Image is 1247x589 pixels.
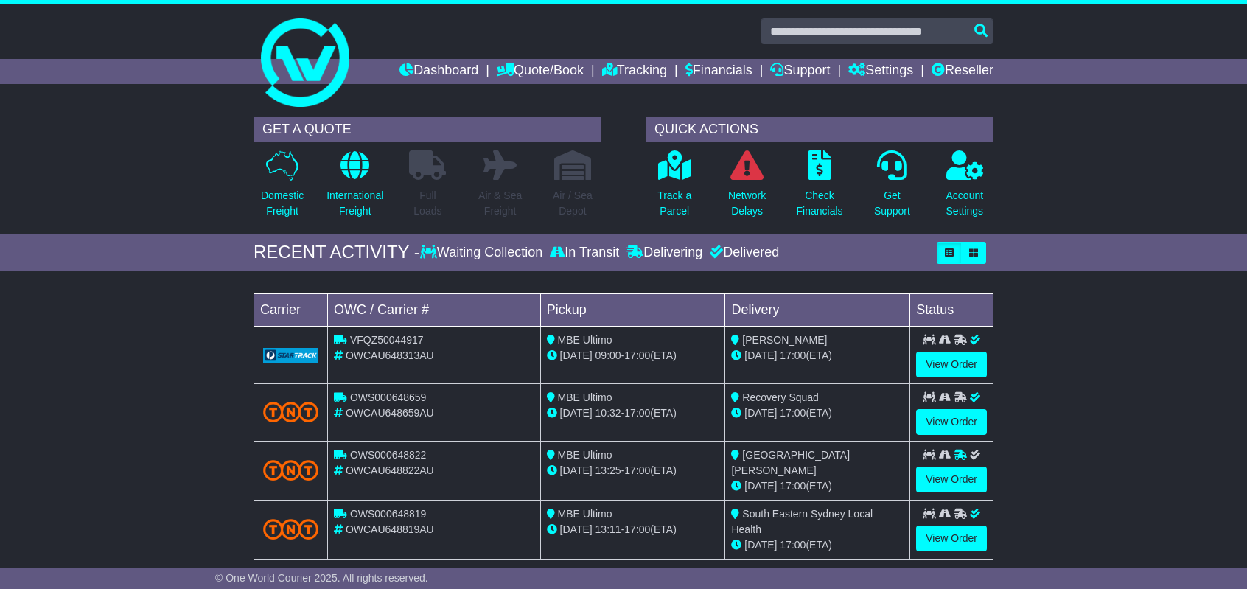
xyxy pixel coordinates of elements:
[350,508,427,520] span: OWS000648819
[742,391,819,403] span: Recovery Squad
[560,349,593,361] span: [DATE]
[254,293,328,326] td: Carrier
[547,522,719,537] div: - (ETA)
[731,537,904,553] div: (ETA)
[916,467,987,492] a: View Order
[916,409,987,435] a: View Order
[916,526,987,551] a: View Order
[744,349,777,361] span: [DATE]
[725,293,910,326] td: Delivery
[727,150,766,227] a: NetworkDelays
[780,480,806,492] span: 17:00
[731,348,904,363] div: (ETA)
[916,352,987,377] a: View Order
[254,117,601,142] div: GET A QUOTE
[346,407,434,419] span: OWCAU648659AU
[558,449,612,461] span: MBE Ultimo
[263,402,318,422] img: TNT_Domestic.png
[946,188,984,219] p: Account Settings
[260,150,304,227] a: DomesticFreight
[780,539,806,551] span: 17:00
[346,523,434,535] span: OWCAU648819AU
[263,519,318,539] img: TNT_Domestic.png
[350,334,424,346] span: VFQZ50044917
[657,150,692,227] a: Track aParcel
[215,572,428,584] span: © One World Courier 2025. All rights reserved.
[744,480,777,492] span: [DATE]
[624,464,650,476] span: 17:00
[560,407,593,419] span: [DATE]
[399,59,478,84] a: Dashboard
[624,349,650,361] span: 17:00
[595,464,621,476] span: 13:25
[796,150,844,227] a: CheckFinancials
[731,405,904,421] div: (ETA)
[350,391,427,403] span: OWS000648659
[780,349,806,361] span: 17:00
[595,349,621,361] span: 09:00
[326,150,384,227] a: InternationalFreight
[742,334,827,346] span: [PERSON_NAME]
[932,59,993,84] a: Reseller
[547,463,719,478] div: - (ETA)
[553,188,593,219] p: Air / Sea Depot
[547,405,719,421] div: - (ETA)
[263,348,318,363] img: GetCarrierServiceLogo
[602,59,667,84] a: Tracking
[558,334,612,346] span: MBE Ultimo
[595,407,621,419] span: 10:32
[560,464,593,476] span: [DATE]
[558,508,612,520] span: MBE Ultimo
[350,449,427,461] span: OWS000648822
[547,348,719,363] div: - (ETA)
[706,245,779,261] div: Delivered
[731,449,850,476] span: [GEOGRAPHIC_DATA][PERSON_NAME]
[409,188,446,219] p: Full Loads
[261,188,304,219] p: Domestic Freight
[873,150,911,227] a: GetSupport
[728,188,766,219] p: Network Delays
[624,523,650,535] span: 17:00
[780,407,806,419] span: 17:00
[478,188,522,219] p: Air & Sea Freight
[420,245,546,261] div: Waiting Collection
[623,245,706,261] div: Delivering
[646,117,993,142] div: QUICK ACTIONS
[540,293,725,326] td: Pickup
[624,407,650,419] span: 17:00
[770,59,830,84] a: Support
[254,242,420,263] div: RECENT ACTIVITY -
[546,245,623,261] div: In Transit
[797,188,843,219] p: Check Financials
[685,59,752,84] a: Financials
[731,508,873,535] span: South Eastern Sydney Local Health
[328,293,541,326] td: OWC / Carrier #
[497,59,584,84] a: Quote/Book
[558,391,612,403] span: MBE Ultimo
[744,539,777,551] span: [DATE]
[326,188,383,219] p: International Freight
[731,478,904,494] div: (ETA)
[560,523,593,535] span: [DATE]
[874,188,910,219] p: Get Support
[657,188,691,219] p: Track a Parcel
[595,523,621,535] span: 13:11
[910,293,993,326] td: Status
[946,150,985,227] a: AccountSettings
[848,59,913,84] a: Settings
[346,349,434,361] span: OWCAU648313AU
[744,407,777,419] span: [DATE]
[346,464,434,476] span: OWCAU648822AU
[263,460,318,480] img: TNT_Domestic.png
